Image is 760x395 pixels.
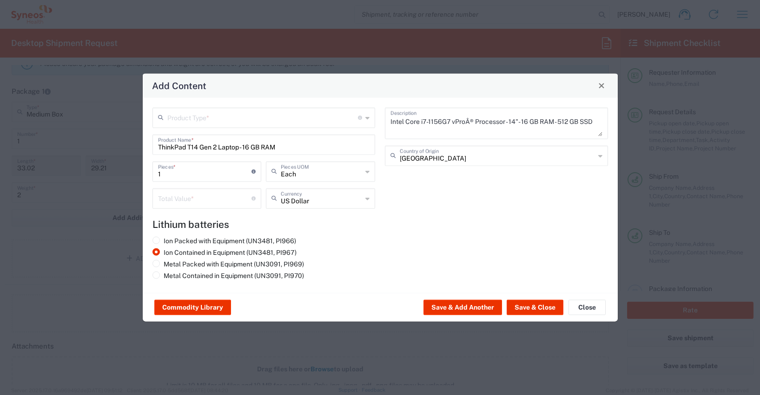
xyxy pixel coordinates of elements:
[152,218,608,230] h4: Lithium batteries
[152,259,304,268] label: Metal Packed with Equipment (UN3091, PI969)
[154,300,231,315] button: Commodity Library
[568,300,606,315] button: Close
[152,271,304,279] label: Metal Contained in Equipment (UN3091, PI970)
[152,236,296,245] label: Ion Packed with Equipment (UN3481, PI966)
[507,300,563,315] button: Save & Close
[595,79,608,92] button: Close
[152,78,206,92] h4: Add Content
[423,300,502,315] button: Save & Add Another
[152,248,297,256] label: Ion Contained in Equipment (UN3481, PI967)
